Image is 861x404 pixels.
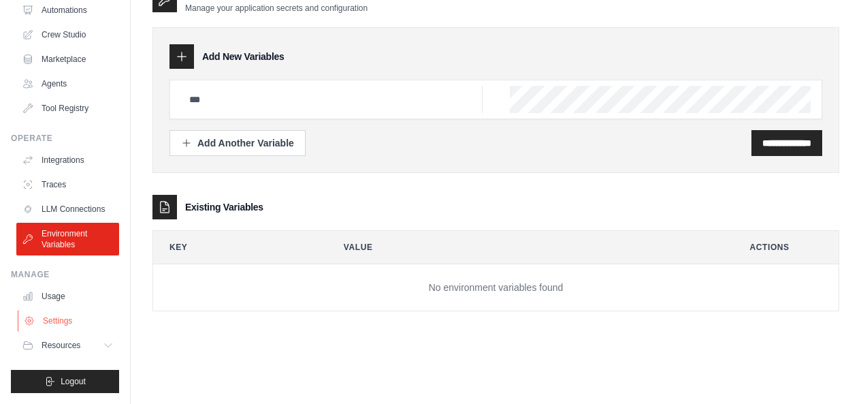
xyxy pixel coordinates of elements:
[42,340,80,351] span: Resources
[16,335,119,356] button: Resources
[153,264,839,311] td: No environment variables found
[169,130,306,156] button: Add Another Variable
[11,370,119,393] button: Logout
[185,3,368,14] p: Manage your application secrets and configuration
[16,48,119,70] a: Marketplace
[16,285,119,307] a: Usage
[734,231,839,264] th: Actions
[153,231,316,264] th: Key
[16,73,119,95] a: Agents
[16,198,119,220] a: LLM Connections
[16,223,119,255] a: Environment Variables
[185,200,263,214] h3: Existing Variables
[16,174,119,196] a: Traces
[16,24,119,46] a: Crew Studio
[61,376,86,387] span: Logout
[18,310,120,332] a: Settings
[16,97,119,119] a: Tool Registry
[11,269,119,280] div: Manage
[181,136,294,150] div: Add Another Variable
[327,231,723,264] th: Value
[16,149,119,171] a: Integrations
[202,50,285,63] h3: Add New Variables
[11,133,119,144] div: Operate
